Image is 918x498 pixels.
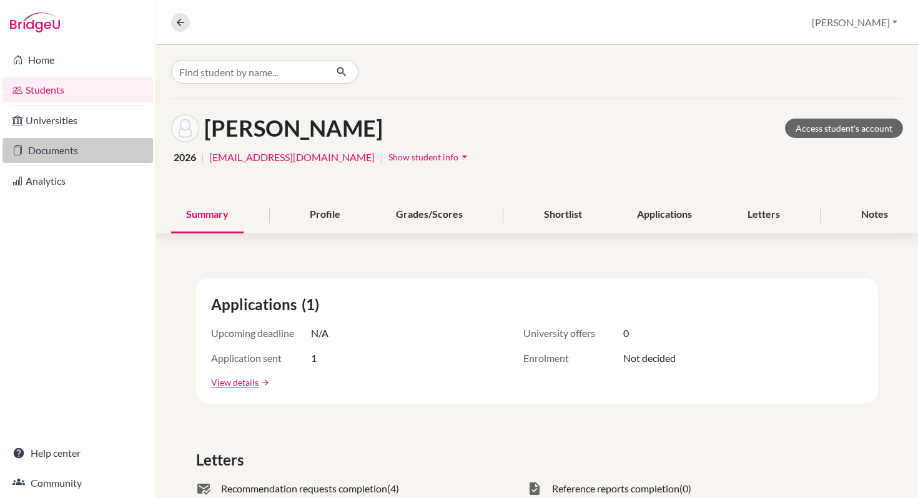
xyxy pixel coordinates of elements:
span: mark_email_read [196,481,211,496]
img: Bridge-U [10,12,60,32]
span: (4) [387,481,399,496]
a: Documents [2,138,153,163]
span: Recommendation requests completion [221,481,387,496]
span: Reference reports completion [552,481,679,496]
span: Applications [211,293,302,316]
a: Home [2,47,153,72]
span: University offers [523,326,623,341]
span: Application sent [211,351,311,366]
span: Letters [196,449,249,471]
a: Access student's account [785,119,903,138]
i: arrow_drop_down [458,150,471,163]
h1: [PERSON_NAME] [204,115,383,142]
input: Find student by name... [171,60,326,84]
span: 2026 [174,150,196,165]
div: Profile [295,197,355,233]
a: Help center [2,441,153,466]
span: 0 [623,326,629,341]
div: Notes [846,197,903,233]
span: 1 [311,351,317,366]
span: N/A [311,326,328,341]
span: (1) [302,293,324,316]
span: (0) [679,481,691,496]
a: View details [211,376,259,389]
img: Ivan Bagurskas's avatar [171,114,199,142]
span: | [201,150,204,165]
span: Not decided [623,351,676,366]
span: Enrolment [523,351,623,366]
a: Community [2,471,153,496]
a: Analytics [2,168,153,193]
button: Show student infoarrow_drop_down [388,147,471,167]
span: Show student info [388,152,458,162]
a: arrow_forward [259,378,270,387]
a: [EMAIL_ADDRESS][DOMAIN_NAME] [209,150,375,165]
div: Grades/Scores [381,197,478,233]
div: Applications [622,197,707,233]
div: Letters [733,197,795,233]
a: Students [2,77,153,102]
div: Summary [171,197,244,233]
div: Shortlist [529,197,597,233]
button: [PERSON_NAME] [806,11,903,34]
span: task [527,481,542,496]
span: Upcoming deadline [211,326,311,341]
a: Universities [2,108,153,133]
span: | [380,150,383,165]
